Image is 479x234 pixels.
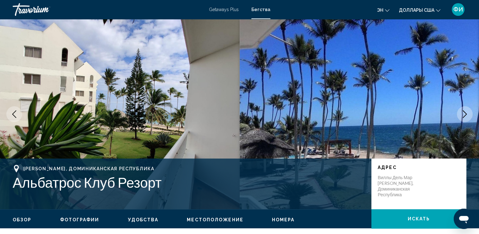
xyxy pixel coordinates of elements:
button: Фотографии [60,217,99,223]
button: Номера [272,217,295,223]
button: Изменить валюту [399,5,440,15]
button: Пользовательское меню [450,3,466,16]
button: Следующее изображение [457,106,473,122]
p: Виллы дель Мар [PERSON_NAME], Доминиканская Республика [378,175,428,198]
span: эн [377,8,383,13]
span: Доллары США [399,8,434,13]
span: [PERSON_NAME], Доминиканская Республика [23,166,154,171]
span: Искать [408,217,430,222]
button: Обзор [13,217,32,223]
a: Травориум [13,3,203,16]
button: Удобства [128,217,159,223]
button: Местоположение [187,217,243,223]
button: Изменение языка [377,5,389,15]
button: Предыдущее изображение [6,106,22,122]
button: Искать [371,209,466,228]
iframe: Кнопка запуска окна обмена сообщениями [454,209,474,229]
span: ФИ [453,6,463,13]
p: Адрес [378,165,460,170]
a: Бегства [251,7,270,12]
a: Getaways Plus [209,7,239,12]
h1: Альбатрос Клуб Резорт [13,174,365,191]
